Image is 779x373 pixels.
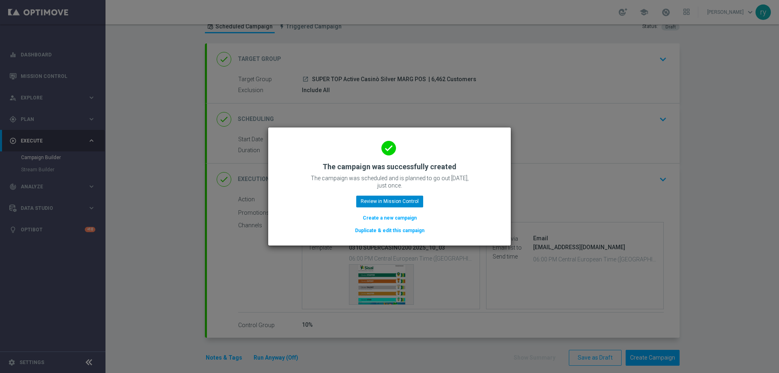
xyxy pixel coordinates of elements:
[381,141,396,155] i: done
[308,175,471,189] p: The campaign was scheduled and is planned to go out [DATE], just once.
[323,162,456,172] h2: The campaign was successfully created
[362,213,417,222] button: Create a new campaign
[354,226,425,235] button: Duplicate & edit this campaign
[356,196,423,207] button: Review in Mission Control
